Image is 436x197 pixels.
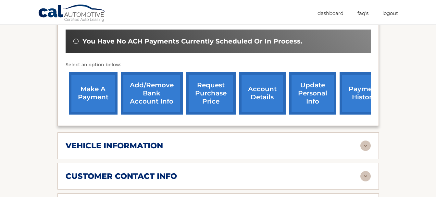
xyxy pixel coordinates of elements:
[121,72,183,115] a: Add/Remove bank account info
[66,61,371,69] p: Select an option below:
[66,141,163,151] h2: vehicle information
[318,8,343,18] a: Dashboard
[360,141,371,151] img: accordion-rest.svg
[340,72,388,115] a: payment history
[289,72,336,115] a: update personal info
[73,39,79,44] img: alert-white.svg
[382,8,398,18] a: Logout
[82,37,302,45] span: You have no ACH payments currently scheduled or in process.
[38,4,106,23] a: Cal Automotive
[239,72,286,115] a: account details
[360,171,371,181] img: accordion-rest.svg
[357,8,368,18] a: FAQ's
[66,171,177,181] h2: customer contact info
[186,72,236,115] a: request purchase price
[69,72,118,115] a: make a payment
